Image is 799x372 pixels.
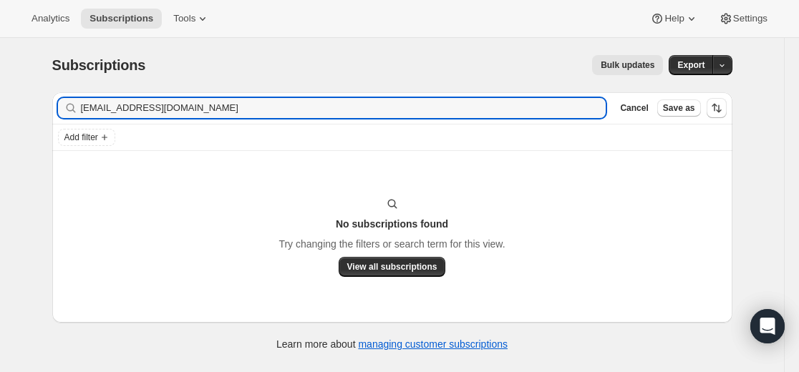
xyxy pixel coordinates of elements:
[733,13,767,24] span: Settings
[358,338,508,350] a: managing customer subscriptions
[657,99,701,117] button: Save as
[750,309,785,343] div: Open Intercom Messenger
[620,102,648,114] span: Cancel
[279,237,505,251] p: Try changing the filters or search term for this view.
[23,9,78,29] button: Analytics
[165,9,218,29] button: Tools
[710,9,776,29] button: Settings
[336,217,448,231] h3: No subscriptions found
[592,55,663,75] button: Bulk updates
[32,13,69,24] span: Analytics
[64,132,98,143] span: Add filter
[58,129,115,146] button: Add filter
[707,98,727,118] button: Sort the results
[663,102,695,114] span: Save as
[81,98,606,118] input: Filter subscribers
[614,99,654,117] button: Cancel
[601,59,654,71] span: Bulk updates
[347,261,437,273] span: View all subscriptions
[276,337,508,351] p: Learn more about
[669,55,713,75] button: Export
[641,9,707,29] button: Help
[339,257,446,277] button: View all subscriptions
[52,57,146,73] span: Subscriptions
[664,13,684,24] span: Help
[677,59,704,71] span: Export
[81,9,162,29] button: Subscriptions
[89,13,153,24] span: Subscriptions
[173,13,195,24] span: Tools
